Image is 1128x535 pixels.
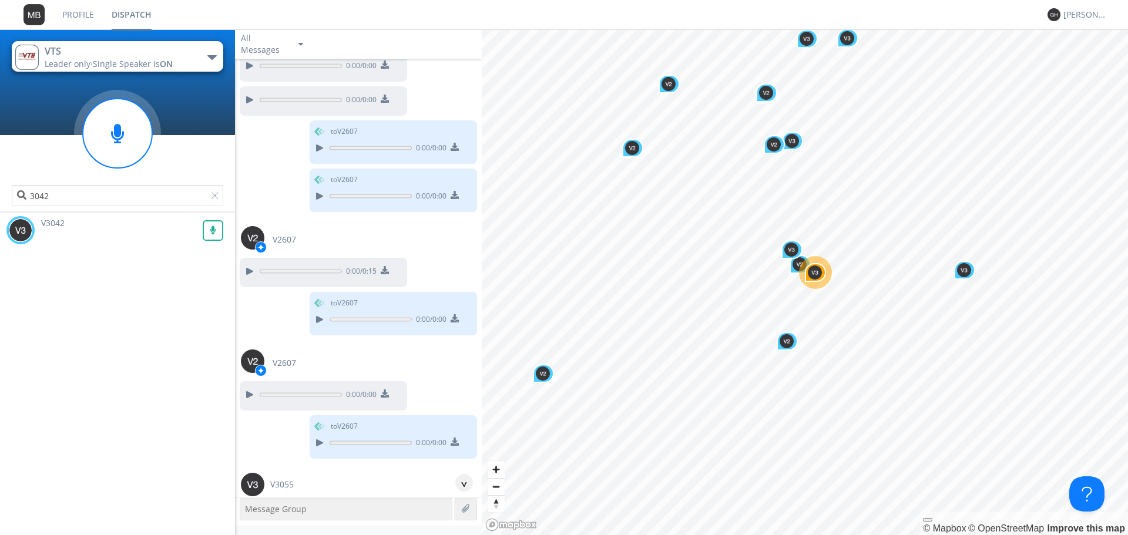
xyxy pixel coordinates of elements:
[767,137,781,152] img: 373638.png
[485,518,537,531] a: Mapbox logo
[381,95,389,103] img: download media button
[331,298,358,308] span: to V2607
[273,357,296,369] span: V2607
[45,58,177,70] div: Leader only ·
[41,217,65,228] span: V3042
[756,83,777,102] div: Map marker
[1048,8,1060,21] img: 373638.png
[298,43,303,46] img: caret-down-sm.svg
[840,31,854,45] img: 373638.png
[797,29,818,48] div: Map marker
[1069,476,1104,512] iframe: Help Scout Beacon - Open
[9,218,32,242] img: 373638.png
[342,95,377,107] span: 0:00 / 0:00
[381,266,389,274] img: download media button
[659,75,680,93] div: Map marker
[793,257,807,271] img: 373638.png
[331,174,358,185] span: to V2607
[782,132,803,150] div: Map marker
[342,60,377,73] span: 0:00 / 0:00
[759,86,773,100] img: 373638.png
[923,523,966,533] a: Mapbox
[412,314,446,327] span: 0:00 / 0:00
[331,421,358,432] span: to V2607
[451,438,459,446] img: download media button
[784,243,798,257] img: 373638.png
[412,143,446,156] span: 0:00 / 0:00
[45,45,177,58] div: VTS
[536,366,550,381] img: 373638.png
[451,314,459,322] img: download media button
[622,139,643,157] div: Map marker
[241,226,264,250] img: 373638.png
[1048,523,1125,533] a: Map feedback
[241,349,264,373] img: 373638.png
[331,126,358,137] span: to V2607
[923,518,932,521] button: Toggle attribution
[15,45,39,70] img: 33ae9ab0749c477fb4dd570d7abb7f23
[412,191,446,204] span: 0:00 / 0:00
[451,143,459,151] img: download media button
[488,461,505,478] button: Zoom in
[622,140,643,159] div: Map marker
[662,77,676,91] img: 373638.png
[241,473,264,496] img: 373638.png
[12,185,223,206] input: Search users
[455,474,473,492] div: ^
[805,263,826,282] div: Map marker
[755,83,776,102] div: Map marker
[968,523,1044,533] a: OpenStreetMap
[342,389,377,402] span: 0:00 / 0:00
[954,261,975,280] div: Map marker
[270,479,294,490] span: V3055
[781,240,803,259] div: Map marker
[764,135,785,154] div: Map marker
[957,263,971,277] img: 373638.png
[488,478,505,495] button: Zoom out
[93,58,173,69] span: Single Speaker is
[381,60,389,69] img: download media button
[160,58,173,69] span: ON
[622,139,643,158] div: Map marker
[488,495,505,512] button: Reset bearing to north
[23,4,45,25] img: 373638.png
[785,134,799,148] img: 373638.png
[488,496,505,512] span: Reset bearing to north
[800,32,814,46] img: 373638.png
[533,364,554,383] div: Map marker
[241,32,288,56] div: All Messages
[780,334,794,348] img: 373638.png
[381,389,389,398] img: download media button
[451,191,459,199] img: download media button
[342,266,377,279] span: 0:00 / 0:15
[837,29,858,48] div: Map marker
[1063,9,1107,21] div: [PERSON_NAME]
[808,265,822,280] img: 373638.png
[488,479,505,495] span: Zoom out
[273,234,296,245] span: V2607
[412,438,446,450] span: 0:00 / 0:00
[12,41,223,72] button: VTSLeader only·Single Speaker isON
[790,255,811,274] div: Map marker
[777,332,798,351] div: Map marker
[482,29,1128,535] canvas: Map
[625,141,639,155] img: 373638.png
